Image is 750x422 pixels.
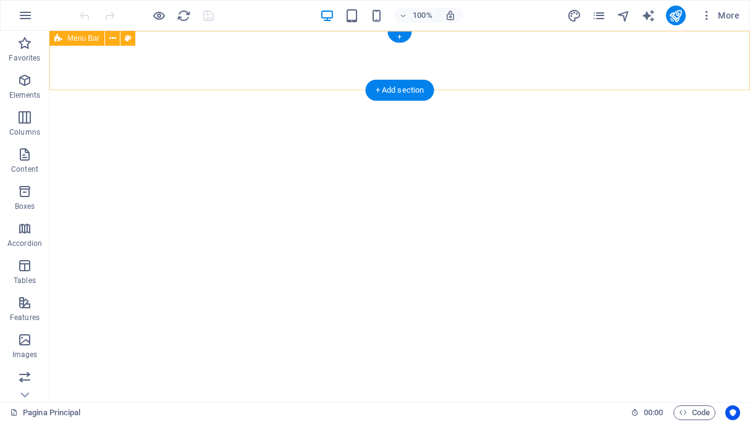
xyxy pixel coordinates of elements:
i: Navigator [617,9,631,23]
button: More [696,6,744,25]
p: Elements [9,90,41,100]
button: design [567,8,582,23]
span: Menu Bar [67,35,99,42]
i: On resize automatically adjust zoom level to fit chosen device. [445,10,456,21]
i: Design (Ctrl+Alt+Y) [567,9,581,23]
span: More [701,9,739,22]
button: text_generator [641,8,656,23]
i: Publish [668,9,683,23]
p: Slider [15,387,35,397]
h6: Session time [631,405,664,420]
button: navigator [617,8,631,23]
p: Boxes [15,201,35,211]
i: AI Writer [641,9,655,23]
a: Click to cancel selection. Double-click to open Pages [10,405,81,420]
i: Reload page [177,9,191,23]
button: Code [673,405,715,420]
button: 100% [394,8,438,23]
span: 00 00 [644,405,663,420]
p: Images [12,350,38,360]
i: Pages (Ctrl+Alt+S) [592,9,606,23]
span: : [652,408,654,417]
p: Accordion [7,238,42,248]
p: Content [11,164,38,174]
p: Columns [9,127,40,137]
div: + [387,32,411,43]
div: + Add section [366,80,434,101]
span: Code [679,405,710,420]
button: Click here to leave preview mode and continue editing [151,8,166,23]
p: Tables [14,276,36,285]
p: Features [10,313,40,323]
button: publish [666,6,686,25]
h6: 100% [413,8,432,23]
button: pages [592,8,607,23]
button: reload [176,8,191,23]
p: Favorites [9,53,40,63]
button: Usercentrics [725,405,740,420]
